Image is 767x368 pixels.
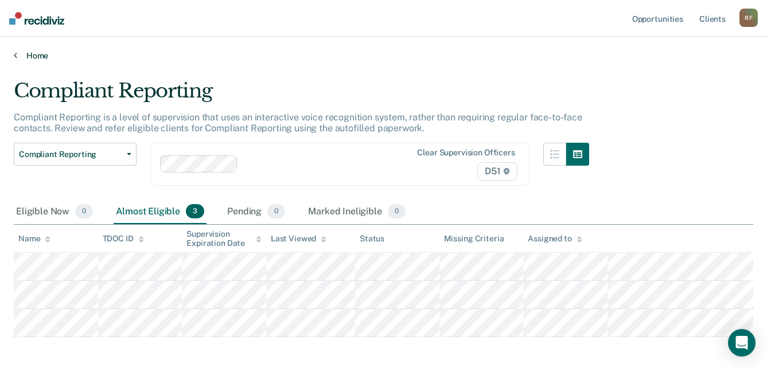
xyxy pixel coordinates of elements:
[14,112,582,134] p: Compliant Reporting is a level of supervision that uses an interactive voice recognition system, ...
[360,234,384,244] div: Status
[14,143,137,166] button: Compliant Reporting
[75,204,93,219] span: 0
[271,234,326,244] div: Last Viewed
[739,9,758,27] button: RF
[14,79,589,112] div: Compliant Reporting
[267,204,285,219] span: 0
[444,234,504,244] div: Missing Criteria
[417,148,515,158] div: Clear supervision officers
[18,234,50,244] div: Name
[186,204,204,219] span: 3
[388,204,406,219] span: 0
[14,50,753,61] a: Home
[114,199,207,225] div: Almost Eligible3
[225,199,287,225] div: Pending0
[14,199,95,225] div: Eligible Now0
[739,9,758,27] div: R F
[528,234,582,244] div: Assigned to
[9,12,64,25] img: Recidiviz
[477,162,517,181] span: D51
[19,150,122,159] span: Compliant Reporting
[103,234,144,244] div: TDOC ID
[728,329,756,357] div: Open Intercom Messenger
[186,229,262,249] div: Supervision Expiration Date
[306,199,408,225] div: Marked Ineligible0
